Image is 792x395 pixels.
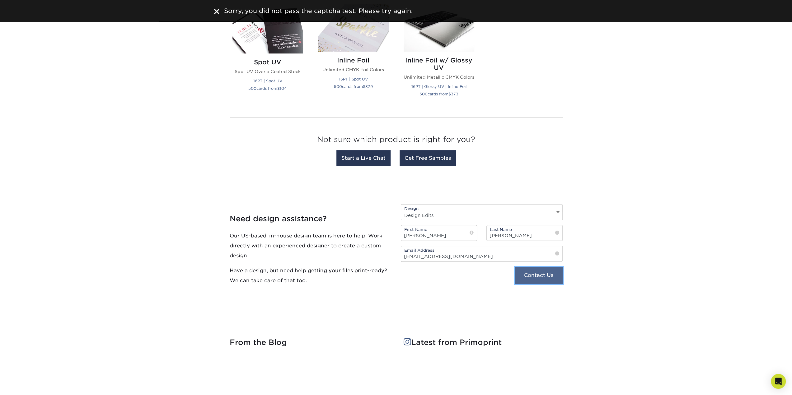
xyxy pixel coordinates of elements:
[404,338,563,347] h4: Latest from Primoprint
[318,57,389,64] h2: Inline Foil
[363,84,365,89] span: $
[232,4,303,105] a: Spot UV Postcards Spot UV Spot UV Over a Coated Stock 16PT | Spot UV 500cards from$104
[419,92,458,96] small: cards from
[448,92,451,96] span: $
[339,77,368,81] small: 16PT | Spot UV
[214,9,219,14] img: close
[400,150,456,166] a: Get Free Samples
[451,92,458,96] span: 373
[277,86,280,91] span: $
[230,266,391,286] p: Have a design, but need help getting your files print-ready? We can take care of that too.
[253,79,282,83] small: 16PT | Spot UV
[232,58,303,66] h2: Spot UV
[336,150,391,166] a: Start a Live Chat
[232,4,303,53] img: Spot UV Postcards
[404,57,474,71] h2: Inline Foil w/ Glossy UV
[224,7,413,15] span: Sorry, you did not pass the captcha test. Please try again.
[365,84,373,89] span: 379
[404,4,474,51] img: Inline Foil w/ Glossy UV Postcards
[318,4,389,105] a: Inline Foil Postcards Inline Foil Unlimited CMYK Foil Colors 16PT | Spot UV 500cards from$379
[230,214,391,223] h4: Need design assistance?
[404,74,474,80] p: Unlimited Metallic CMYK Colors
[334,84,342,89] span: 500
[2,376,53,393] iframe: Google Customer Reviews
[318,67,389,73] p: Unlimited CMYK Foil Colors
[248,86,287,91] small: cards from
[230,231,391,261] p: Our US-based, in-house design team is here to help. Work directly with an experienced designer to...
[404,4,474,105] a: Inline Foil w/ Glossy UV Postcards Inline Foil w/ Glossy UV Unlimited Metallic CMYK Colors 16PT |...
[230,130,563,152] h3: Not sure which product is right for you?
[401,267,484,288] iframe: To enrich screen reader interactions, please activate Accessibility in Grammarly extension settings
[334,84,373,89] small: cards from
[318,4,389,51] img: Inline Foil Postcards
[515,267,562,284] button: Contact Us
[230,338,389,347] h4: From the Blog
[280,86,287,91] span: 104
[771,374,786,389] div: Open Intercom Messenger
[248,86,256,91] span: 500
[411,84,466,89] small: 16PT | Glossy UV | Inline Foil
[419,92,428,96] span: 500
[232,68,303,75] p: Spot UV Over a Coated Stock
